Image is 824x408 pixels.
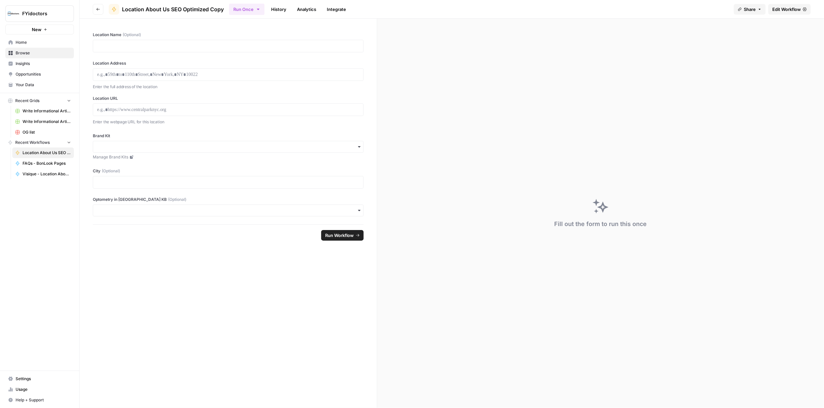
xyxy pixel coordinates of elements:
[122,5,224,13] span: Location About Us SEO Optimized Copy
[5,80,74,90] a: Your Data
[555,219,647,229] div: Fill out the form to run this once
[16,71,71,77] span: Opportunities
[23,171,71,177] span: Visique - Location About Us - Translation
[93,197,364,203] label: Optometry in [GEOGRAPHIC_DATA] KB
[12,147,74,158] a: Location About Us SEO Optimized Copy
[5,37,74,48] a: Home
[293,4,320,15] a: Analytics
[5,395,74,405] button: Help + Support
[16,82,71,88] span: Your Data
[23,119,71,125] span: Write Informational Article
[93,95,364,101] label: Location URL
[11,11,16,16] img: logo_orange.svg
[27,39,59,43] div: Domain Overview
[12,158,74,169] a: FAQs - BonLook Pages
[325,232,354,239] span: Run Workflow
[16,61,71,67] span: Insights
[102,168,120,174] span: (Optional)
[15,98,39,104] span: Recent Grids
[12,127,74,138] a: OG list
[267,4,290,15] a: History
[32,26,41,33] span: New
[5,58,74,69] a: Insights
[323,4,350,15] a: Integrate
[93,60,364,66] label: Location Address
[16,376,71,382] span: Settings
[23,150,71,156] span: Location About Us SEO Optimized Copy
[5,25,74,34] button: New
[23,129,71,135] span: OG list
[734,4,766,15] button: Share
[321,230,364,241] button: Run Workflow
[93,119,364,125] p: Enter the webpage URL for this location
[8,8,20,20] img: FYidoctors Logo
[12,106,74,116] a: Write Informational Article - BonLook
[15,140,50,146] span: Recent Workflows
[17,17,73,23] div: Domain: [DOMAIN_NAME]
[93,168,364,174] label: City
[5,138,74,147] button: Recent Workflows
[74,39,109,43] div: Keywords by Traffic
[23,160,71,166] span: FAQs - BonLook Pages
[5,96,74,106] button: Recent Grids
[23,108,71,114] span: Write Informational Article - BonLook
[744,6,756,13] span: Share
[109,4,224,15] a: Location About Us SEO Optimized Copy
[168,197,186,203] span: (Optional)
[16,50,71,56] span: Browse
[123,32,141,38] span: (Optional)
[12,116,74,127] a: Write Informational Article
[5,374,74,384] a: Settings
[229,4,265,15] button: Run Once
[5,69,74,80] a: Opportunities
[16,397,71,403] span: Help + Support
[22,10,62,17] span: FYidoctors
[19,38,25,44] img: tab_domain_overview_orange.svg
[19,11,32,16] div: v 4.0.25
[5,5,74,22] button: Workspace: FYidoctors
[16,386,71,392] span: Usage
[5,384,74,395] a: Usage
[772,6,801,13] span: Edit Workflow
[93,133,364,139] label: Brand Kit
[16,39,71,45] span: Home
[67,38,72,44] img: tab_keywords_by_traffic_grey.svg
[768,4,811,15] a: Edit Workflow
[93,32,364,38] label: Location Name
[93,84,364,90] p: Enter the full address of the location
[11,17,16,23] img: website_grey.svg
[93,154,364,160] a: Manage Brand Kits
[5,48,74,58] a: Browse
[12,169,74,179] a: Visique - Location About Us - Translation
